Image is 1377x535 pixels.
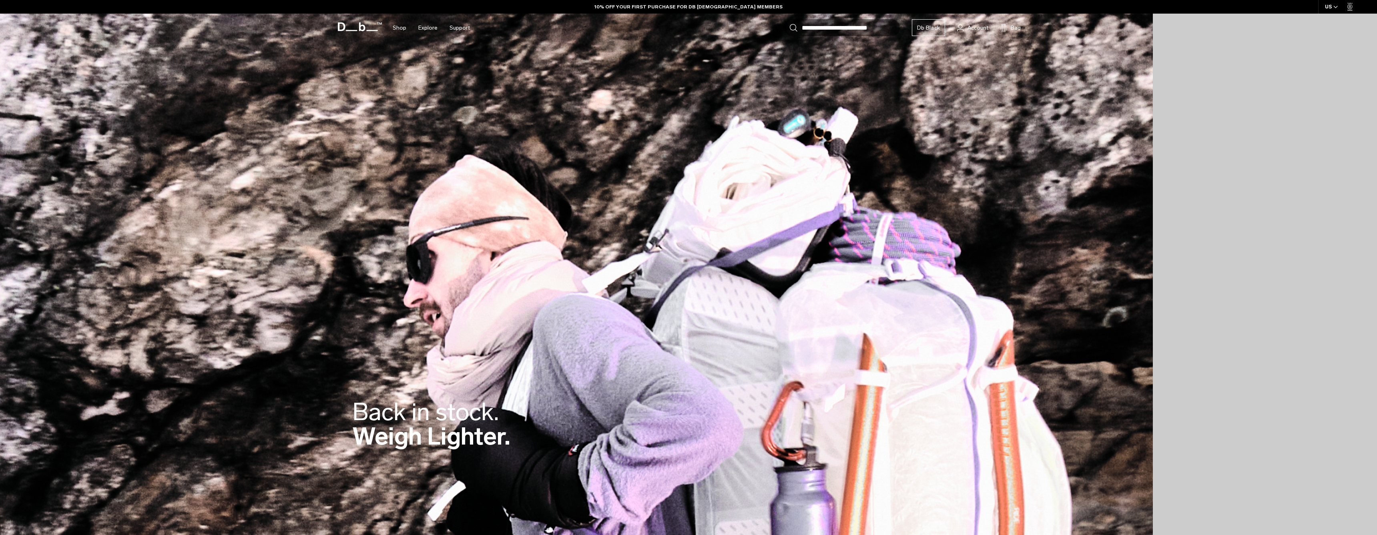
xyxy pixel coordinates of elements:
a: Db Black [912,19,945,36]
a: Account [957,23,988,32]
a: Explore [418,14,438,42]
a: Support [450,14,470,42]
button: Bag [1000,23,1021,32]
span: Bag [1011,24,1021,32]
span: Back in stock. [352,397,499,427]
a: Shop [393,14,406,42]
span: Account [968,24,988,32]
h2: Weigh Lighter. [352,400,510,449]
nav: Main Navigation [387,14,476,42]
a: 10% OFF YOUR FIRST PURCHASE FOR DB [DEMOGRAPHIC_DATA] MEMBERS [594,3,783,10]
